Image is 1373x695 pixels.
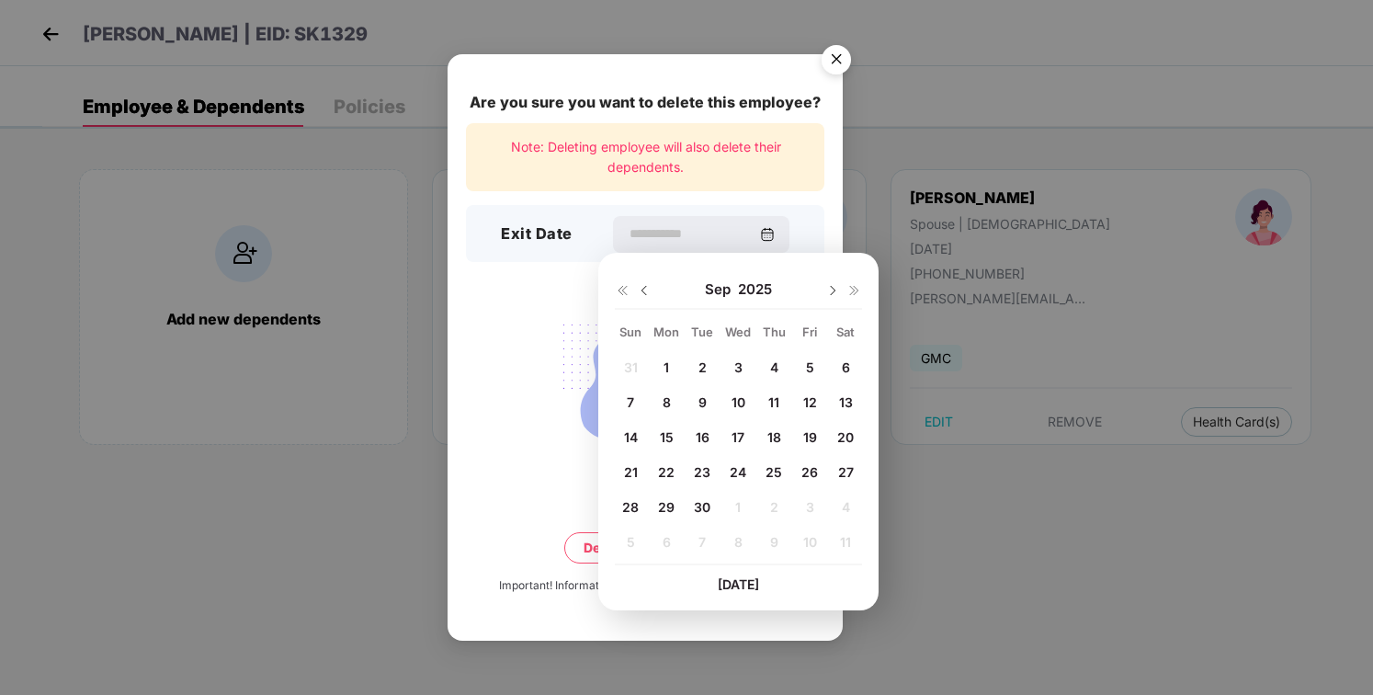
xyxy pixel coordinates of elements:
[738,280,772,299] span: 2025
[658,499,675,515] span: 29
[664,359,669,375] span: 1
[801,464,818,480] span: 26
[615,324,647,340] div: Sun
[622,499,639,515] span: 28
[732,429,744,445] span: 17
[466,123,824,192] div: Note: Deleting employee will also delete their dependents.
[624,429,638,445] span: 14
[624,464,638,480] span: 21
[767,429,781,445] span: 18
[696,429,709,445] span: 16
[651,324,683,340] div: Mon
[694,499,710,515] span: 30
[722,324,755,340] div: Wed
[698,394,707,410] span: 9
[660,429,674,445] span: 15
[542,313,748,457] img: svg+xml;base64,PHN2ZyB4bWxucz0iaHR0cDovL3d3dy53My5vcmcvMjAwMC9zdmciIHdpZHRoPSIyMjQiIGhlaWdodD0iMT...
[770,359,778,375] span: 4
[760,227,775,242] img: svg+xml;base64,PHN2ZyBpZD0iQ2FsZW5kYXItMzJ4MzIiIHhtbG5zPSJodHRwOi8vd3d3LnczLm9yZy8yMDAwL3N2ZyIgd2...
[825,283,840,298] img: svg+xml;base64,PHN2ZyBpZD0iRHJvcGRvd24tMzJ4MzIiIHhtbG5zPSJodHRwOi8vd3d3LnczLm9yZy8yMDAwL3N2ZyIgd2...
[499,577,791,595] div: Important! Information once deleted, can’t be recovered.
[718,576,759,592] span: [DATE]
[794,324,826,340] div: Fri
[658,464,675,480] span: 22
[837,429,854,445] span: 20
[758,324,790,340] div: Thu
[615,283,630,298] img: svg+xml;base64,PHN2ZyB4bWxucz0iaHR0cDovL3d3dy53My5vcmcvMjAwMC9zdmciIHdpZHRoPSIxNiIgaGVpZ2h0PSIxNi...
[705,280,738,299] span: Sep
[847,283,862,298] img: svg+xml;base64,PHN2ZyB4bWxucz0iaHR0cDovL3d3dy53My5vcmcvMjAwMC9zdmciIHdpZHRoPSIxNiIgaGVpZ2h0PSIxNi...
[803,429,817,445] span: 19
[637,283,652,298] img: svg+xml;base64,PHN2ZyBpZD0iRHJvcGRvd24tMzJ4MzIiIHhtbG5zPSJodHRwOi8vd3d3LnczLm9yZy8yMDAwL3N2ZyIgd2...
[811,37,860,86] button: Close
[732,394,745,410] span: 10
[766,464,782,480] span: 25
[811,37,862,88] img: svg+xml;base64,PHN2ZyB4bWxucz0iaHR0cDovL3d3dy53My5vcmcvMjAwMC9zdmciIHdpZHRoPSI1NiIgaGVpZ2h0PSI1Ni...
[466,91,824,114] div: Are you sure you want to delete this employee?
[842,359,850,375] span: 6
[806,359,814,375] span: 5
[734,359,743,375] span: 3
[564,532,726,564] button: Delete permanently
[627,394,634,410] span: 7
[698,359,707,375] span: 2
[830,324,862,340] div: Sat
[768,394,779,410] span: 11
[839,394,853,410] span: 13
[686,324,719,340] div: Tue
[501,222,573,246] h3: Exit Date
[663,394,671,410] span: 8
[694,464,710,480] span: 23
[730,464,746,480] span: 24
[838,464,854,480] span: 27
[803,394,817,410] span: 12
